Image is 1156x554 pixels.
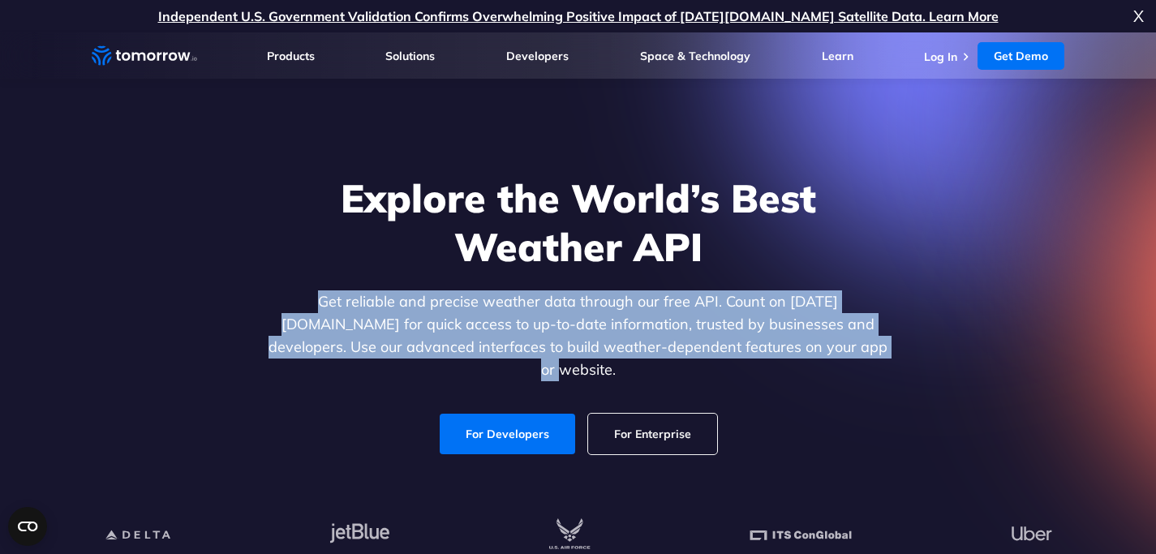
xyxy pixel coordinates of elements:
[265,174,892,271] h1: Explore the World’s Best Weather API
[385,49,435,63] a: Solutions
[822,49,853,63] a: Learn
[265,290,892,381] p: Get reliable and precise weather data through our free API. Count on [DATE][DOMAIN_NAME] for quic...
[158,8,999,24] a: Independent U.S. Government Validation Confirms Overwhelming Positive Impact of [DATE][DOMAIN_NAM...
[506,49,569,63] a: Developers
[640,49,750,63] a: Space & Technology
[440,414,575,454] a: For Developers
[978,42,1064,70] a: Get Demo
[92,44,197,68] a: Home link
[924,49,957,64] a: Log In
[588,414,717,454] a: For Enterprise
[8,507,47,546] button: Open CMP widget
[267,49,315,63] a: Products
